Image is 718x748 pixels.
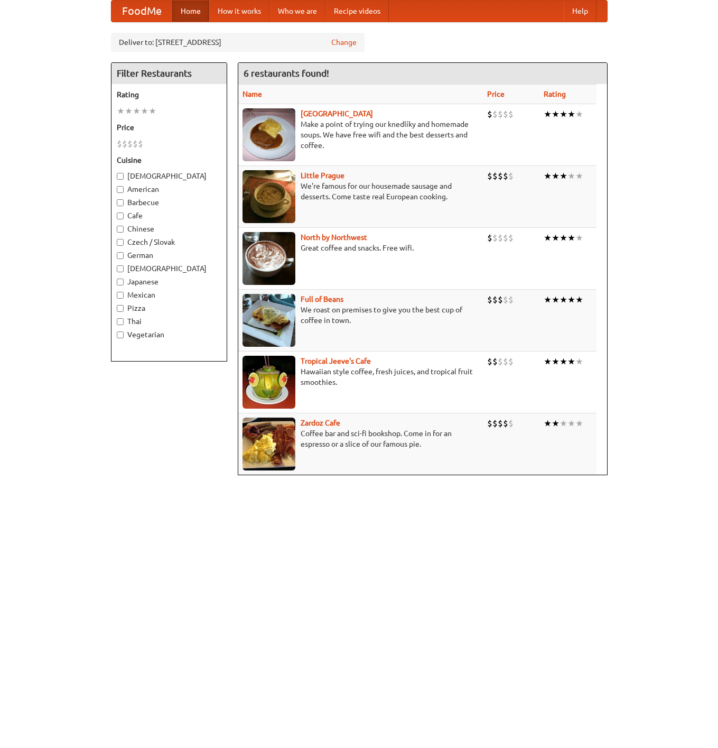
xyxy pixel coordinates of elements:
label: Chinese [117,224,221,234]
li: $ [508,418,514,429]
ng-pluralize: 6 restaurants found! [244,68,329,78]
li: $ [133,138,138,150]
li: ★ [567,170,575,182]
li: ★ [567,356,575,367]
li: ★ [544,108,552,120]
li: ★ [552,232,560,244]
li: $ [508,170,514,182]
img: north.jpg [243,232,295,285]
li: $ [487,294,492,306]
label: American [117,184,221,195]
li: ★ [560,232,567,244]
label: Barbecue [117,197,221,208]
label: Czech / Slovak [117,237,221,247]
input: Thai [117,318,124,325]
label: Vegetarian [117,329,221,340]
a: Little Prague [301,171,344,180]
a: Help [564,1,596,22]
li: $ [138,138,143,150]
li: ★ [575,356,583,367]
li: $ [127,138,133,150]
li: $ [508,232,514,244]
li: ★ [560,108,567,120]
a: Full of Beans [301,295,343,303]
li: ★ [544,356,552,367]
a: Change [331,37,357,48]
li: ★ [133,105,141,117]
li: $ [117,138,122,150]
li: $ [487,356,492,367]
li: $ [508,108,514,120]
li: ★ [560,170,567,182]
h5: Price [117,122,221,133]
p: Great coffee and snacks. Free wifi. [243,243,479,253]
p: Hawaiian style coffee, fresh juices, and tropical fruit smoothies. [243,366,479,387]
li: ★ [567,418,575,429]
li: ★ [544,232,552,244]
li: $ [498,356,503,367]
img: littleprague.jpg [243,170,295,223]
input: Mexican [117,292,124,299]
li: $ [503,418,508,429]
p: Make a point of trying our knedlíky and homemade soups. We have free wifi and the best desserts a... [243,119,479,151]
li: ★ [567,108,575,120]
a: Price [487,90,505,98]
li: $ [487,232,492,244]
label: Pizza [117,303,221,313]
li: ★ [552,418,560,429]
li: ★ [544,418,552,429]
li: $ [503,232,508,244]
h4: Filter Restaurants [111,63,227,84]
li: ★ [560,418,567,429]
li: $ [492,294,498,306]
li: $ [503,294,508,306]
li: $ [498,418,503,429]
div: Deliver to: [STREET_ADDRESS] [111,33,365,52]
input: Czech / Slovak [117,239,124,246]
li: $ [487,170,492,182]
a: Tropical Jeeve's Cafe [301,357,371,365]
input: German [117,252,124,259]
li: ★ [575,232,583,244]
li: $ [508,356,514,367]
li: ★ [552,170,560,182]
li: ★ [544,170,552,182]
a: [GEOGRAPHIC_DATA] [301,109,373,118]
img: zardoz.jpg [243,418,295,470]
li: $ [492,232,498,244]
li: ★ [148,105,156,117]
li: $ [498,294,503,306]
p: We roast on premises to give you the best cup of coffee in town. [243,304,479,326]
a: Name [243,90,262,98]
a: Recipe videos [325,1,389,22]
label: Thai [117,316,221,327]
img: jeeves.jpg [243,356,295,409]
li: ★ [141,105,148,117]
li: ★ [560,356,567,367]
a: Zardoz Cafe [301,419,340,427]
li: ★ [552,108,560,120]
h5: Cuisine [117,155,221,165]
h5: Rating [117,89,221,100]
input: Pizza [117,305,124,312]
li: ★ [575,170,583,182]
input: Japanese [117,279,124,285]
li: ★ [552,294,560,306]
li: $ [492,356,498,367]
li: ★ [560,294,567,306]
p: Coffee bar and sci-fi bookshop. Come in for an espresso or a slice of our famous pie. [243,428,479,449]
p: We're famous for our housemade sausage and desserts. Come taste real European cooking. [243,181,479,202]
input: Vegetarian [117,331,124,338]
input: Chinese [117,226,124,233]
li: ★ [575,418,583,429]
li: $ [503,356,508,367]
li: ★ [567,232,575,244]
input: [DEMOGRAPHIC_DATA] [117,265,124,272]
li: ★ [117,105,125,117]
label: [DEMOGRAPHIC_DATA] [117,263,221,274]
li: $ [122,138,127,150]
